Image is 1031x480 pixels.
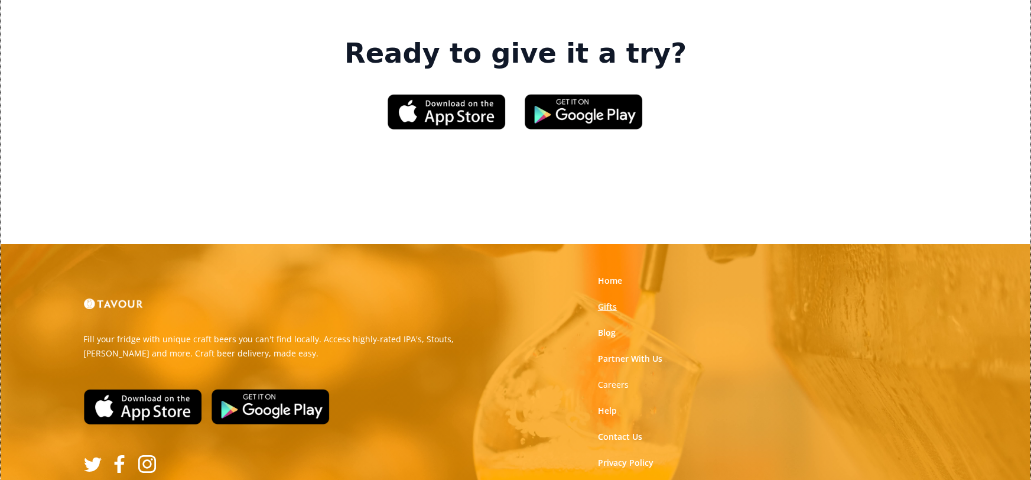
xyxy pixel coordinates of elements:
a: Careers [598,379,629,391]
a: Partner With Us [598,353,662,365]
a: Gifts [598,301,617,313]
strong: Ready to give it a try? [344,37,687,70]
a: Help [598,405,617,417]
a: Privacy Policy [598,457,653,469]
strong: Careers [598,379,629,390]
a: Home [598,275,622,287]
a: Blog [598,327,616,339]
p: Fill your fridge with unique craft beers you can't find locally. Access highly-rated IPA's, Stout... [84,332,507,361]
a: Contact Us [598,431,642,443]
